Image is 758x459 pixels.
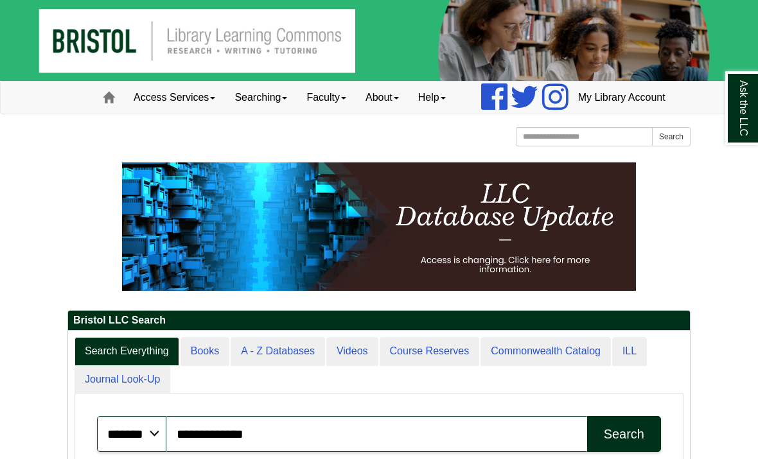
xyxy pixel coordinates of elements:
[297,82,356,114] a: Faculty
[75,365,170,394] a: Journal Look-Up
[480,337,611,366] a: Commonwealth Catalog
[225,82,297,114] a: Searching
[612,337,647,366] a: ILL
[356,82,409,114] a: About
[122,162,636,291] img: HTML tutorial
[568,82,675,114] a: My Library Account
[326,337,378,366] a: Videos
[380,337,480,366] a: Course Reserves
[68,311,690,331] h2: Bristol LLC Search
[231,337,325,366] a: A - Z Databases
[604,427,644,442] div: Search
[75,337,179,366] a: Search Everything
[409,82,455,114] a: Help
[652,127,691,146] button: Search
[124,82,225,114] a: Access Services
[181,337,229,366] a: Books
[587,416,661,452] button: Search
